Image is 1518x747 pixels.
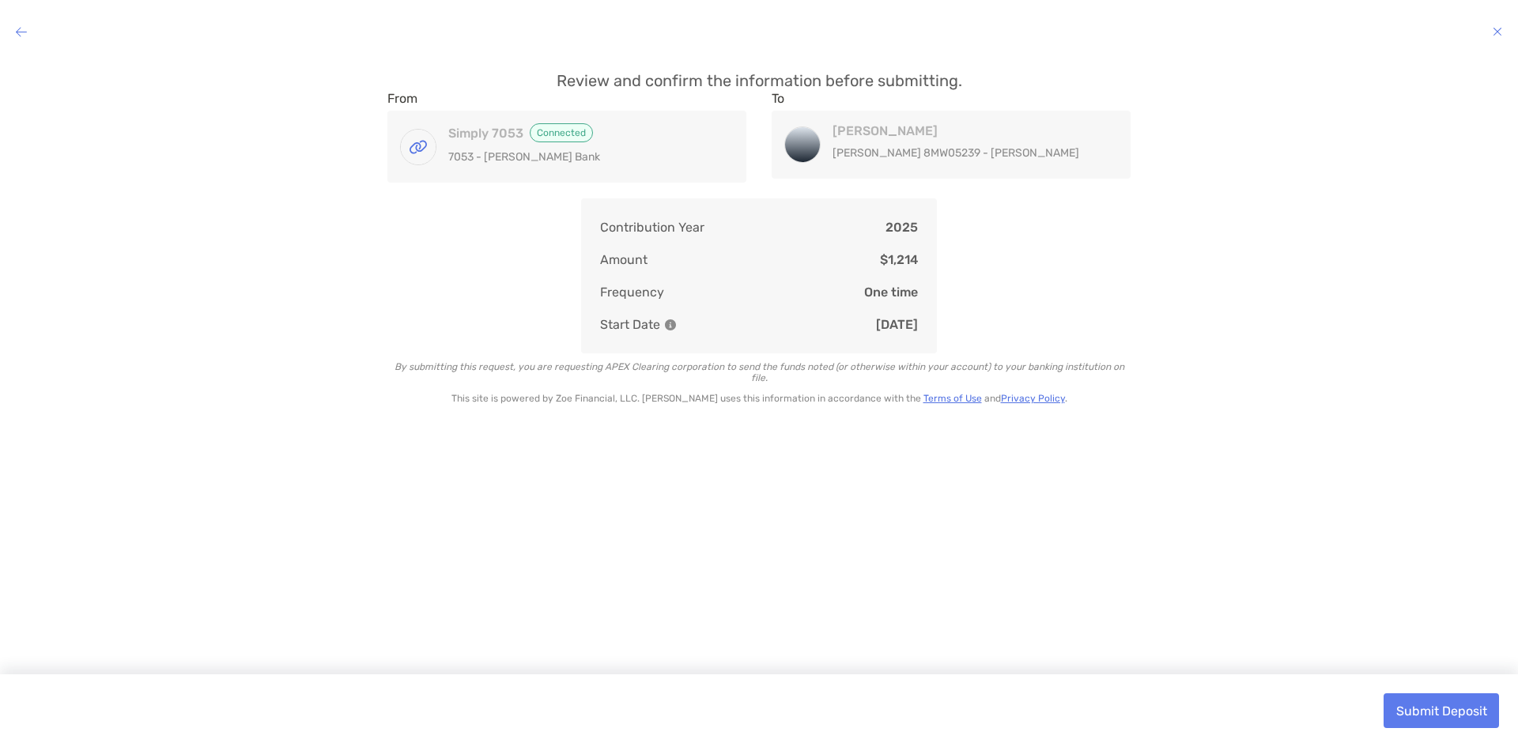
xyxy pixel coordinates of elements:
img: Information Icon [665,319,676,330]
a: Privacy Policy [1001,393,1065,404]
img: Roth IRA [785,127,820,162]
p: [DATE] [876,315,918,334]
label: From [387,91,417,106]
img: Simply 7053 [401,130,436,164]
p: By submitting this request, you are requesting APEX Clearing corporation to send the funds noted ... [387,361,1131,383]
p: 7053 - [PERSON_NAME] Bank [448,147,716,167]
p: $1,214 [880,250,918,270]
p: 2025 [885,217,918,237]
h4: Simply 7053 [448,123,716,142]
p: [PERSON_NAME] 8MW05239 - [PERSON_NAME] [833,143,1101,163]
p: Frequency [600,282,664,302]
a: Terms of Use [923,393,982,404]
p: Review and confirm the information before submitting. [387,71,1131,91]
p: Start Date [600,315,676,334]
p: Contribution Year [600,217,704,237]
label: To [772,91,784,106]
p: Amount [600,250,648,270]
p: One time [864,282,918,302]
span: Connected [530,123,593,142]
h4: [PERSON_NAME] [833,123,1101,138]
p: This site is powered by Zoe Financial, LLC. [PERSON_NAME] uses this information in accordance wit... [387,393,1131,404]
